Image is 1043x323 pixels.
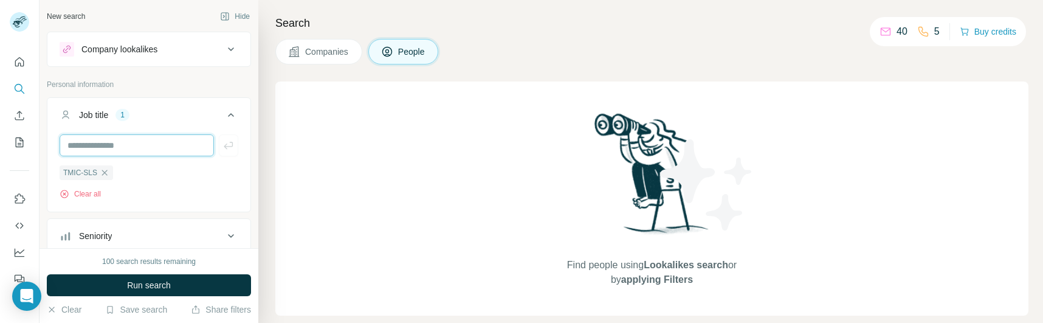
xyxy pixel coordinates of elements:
[10,268,29,290] button: Feedback
[79,230,112,242] div: Seniority
[47,274,251,296] button: Run search
[115,109,129,120] div: 1
[60,189,101,200] button: Clear all
[10,241,29,263] button: Dashboard
[47,100,250,134] button: Job title1
[105,304,167,316] button: Save search
[398,46,426,58] span: People
[960,23,1016,40] button: Buy credits
[10,131,29,153] button: My lists
[305,46,349,58] span: Companies
[897,24,907,39] p: 40
[10,105,29,127] button: Enrich CSV
[81,43,157,55] div: Company lookalikes
[644,260,728,270] span: Lookalikes search
[10,188,29,210] button: Use Surfe on LinkedIn
[10,12,29,32] img: Avatar
[191,304,251,316] button: Share filters
[10,51,29,73] button: Quick start
[47,79,251,90] p: Personal information
[10,215,29,237] button: Use Surfe API
[63,167,97,178] span: TMIC-SLS
[652,130,762,240] img: Surfe Illustration - Stars
[47,35,250,64] button: Company lookalikes
[275,15,1028,32] h4: Search
[127,279,171,291] span: Run search
[47,11,85,22] div: New search
[10,78,29,100] button: Search
[79,109,108,121] div: Job title
[934,24,940,39] p: 5
[554,258,749,287] span: Find people using or by
[212,7,258,26] button: Hide
[47,304,81,316] button: Clear
[621,274,693,285] span: applying Filters
[12,282,41,311] div: Open Intercom Messenger
[589,110,715,246] img: Surfe Illustration - Woman searching with binoculars
[102,256,196,267] div: 100 search results remaining
[47,221,250,251] button: Seniority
